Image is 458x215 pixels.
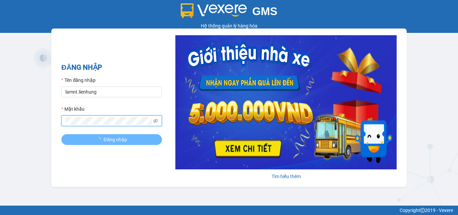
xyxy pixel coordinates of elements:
input: Mật khẩu [65,117,152,124]
div: Copyright 2019 - Vexere [5,207,453,214]
span: loading [96,137,104,142]
label: Mật khẩu [61,105,84,113]
img: logo 2 [181,3,247,18]
div: Tìm hiểu thêm [175,173,397,180]
button: Đăng nhập [61,134,162,145]
a: GMS [181,10,278,15]
span: GMS [252,5,277,17]
span: Đăng nhập [104,136,127,143]
label: Tên đăng nhập [61,76,96,84]
img: banner-0 [175,35,397,169]
input: Tên đăng nhập [61,87,162,97]
h2: ĐĂNG NHẬP [61,62,162,73]
span: eye-invisible [153,118,158,123]
span: copyright [420,208,425,213]
div: Hệ thống quản lý hàng hóa [2,22,456,30]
